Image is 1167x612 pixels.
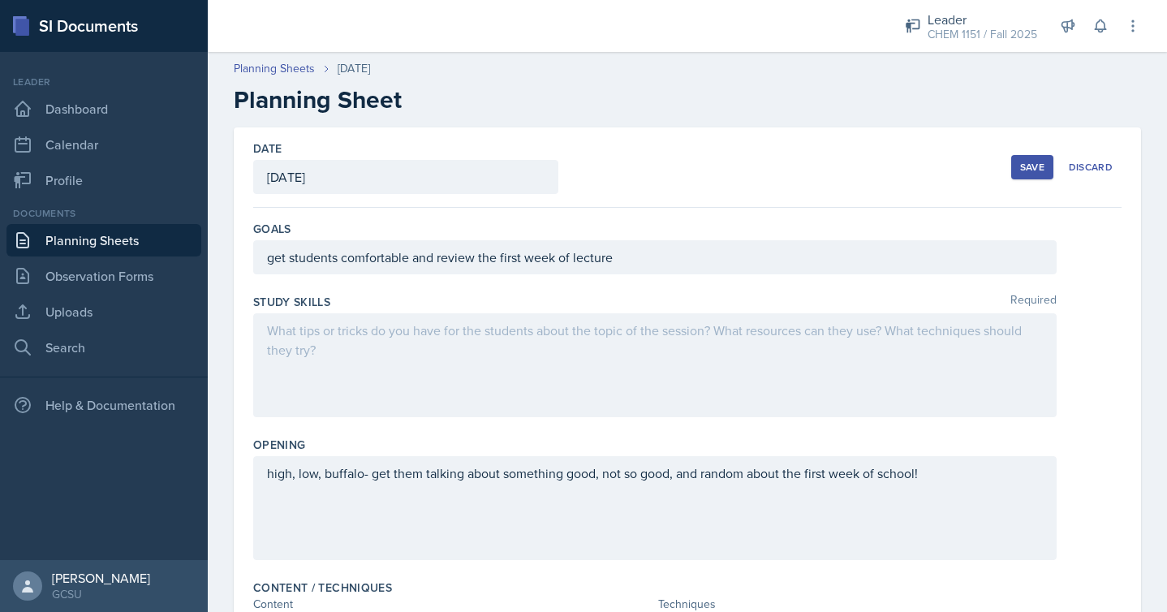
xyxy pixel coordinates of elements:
[928,26,1037,43] div: CHEM 1151 / Fall 2025
[928,10,1037,29] div: Leader
[6,75,201,89] div: Leader
[6,331,201,364] a: Search
[6,389,201,421] div: Help & Documentation
[253,221,291,237] label: Goals
[6,295,201,328] a: Uploads
[6,164,201,196] a: Profile
[338,60,370,77] div: [DATE]
[52,570,150,586] div: [PERSON_NAME]
[1011,155,1053,179] button: Save
[1069,161,1113,174] div: Discard
[1060,155,1122,179] button: Discard
[267,248,1043,267] p: get students comfortable and review the first week of lecture
[253,294,330,310] label: Study Skills
[6,206,201,221] div: Documents
[253,437,305,453] label: Opening
[1020,161,1044,174] div: Save
[1010,294,1057,310] span: Required
[267,463,1043,483] p: high, low, buffalo- get them talking about something good, not so good, and random about the firs...
[234,85,1141,114] h2: Planning Sheet
[52,586,150,602] div: GCSU
[6,128,201,161] a: Calendar
[6,260,201,292] a: Observation Forms
[253,580,392,596] label: Content / Techniques
[253,140,282,157] label: Date
[6,224,201,256] a: Planning Sheets
[6,93,201,125] a: Dashboard
[234,60,315,77] a: Planning Sheets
